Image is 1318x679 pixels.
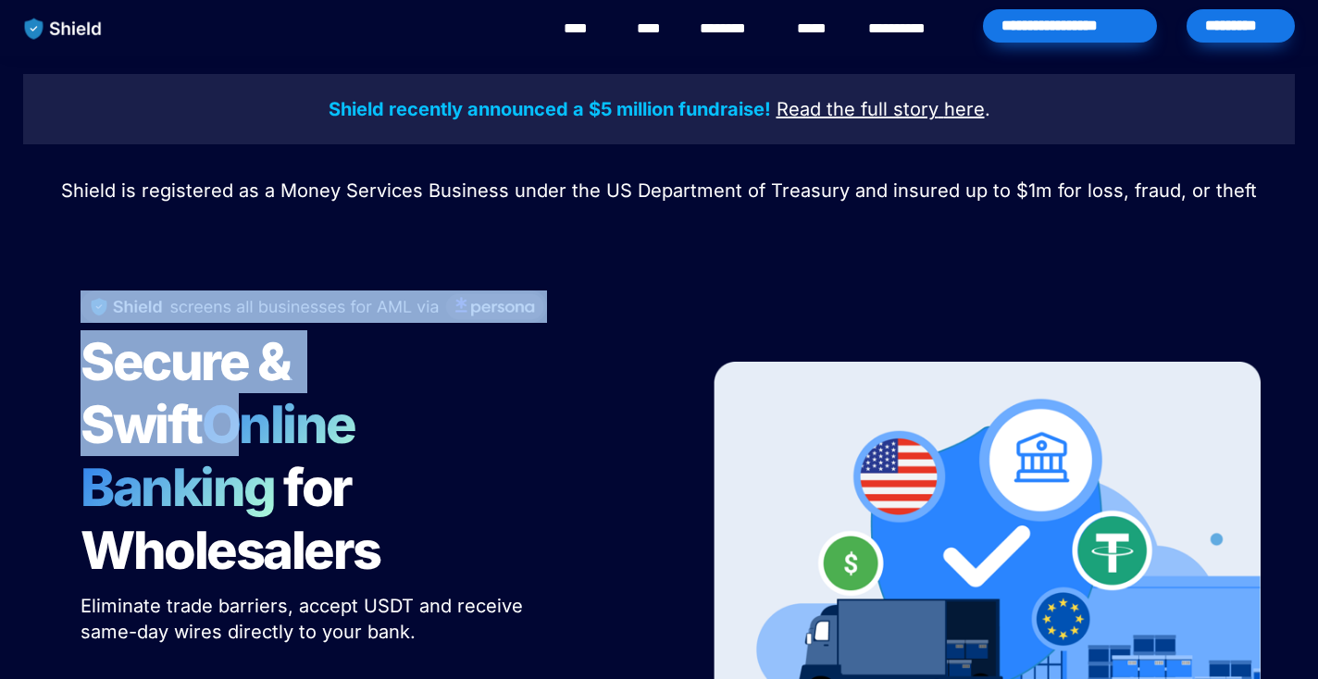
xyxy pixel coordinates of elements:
[81,393,374,519] span: Online Banking
[777,98,939,120] u: Read the full story
[985,98,990,120] span: .
[16,9,111,48] img: website logo
[81,456,380,582] span: for Wholesalers
[944,98,985,120] u: here
[944,101,985,119] a: here
[329,98,771,120] strong: Shield recently announced a $5 million fundraise!
[777,101,939,119] a: Read the full story
[81,330,299,456] span: Secure & Swift
[81,595,528,643] span: Eliminate trade barriers, accept USDT and receive same-day wires directly to your bank.
[61,179,1257,202] span: Shield is registered as a Money Services Business under the US Department of Treasury and insured...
